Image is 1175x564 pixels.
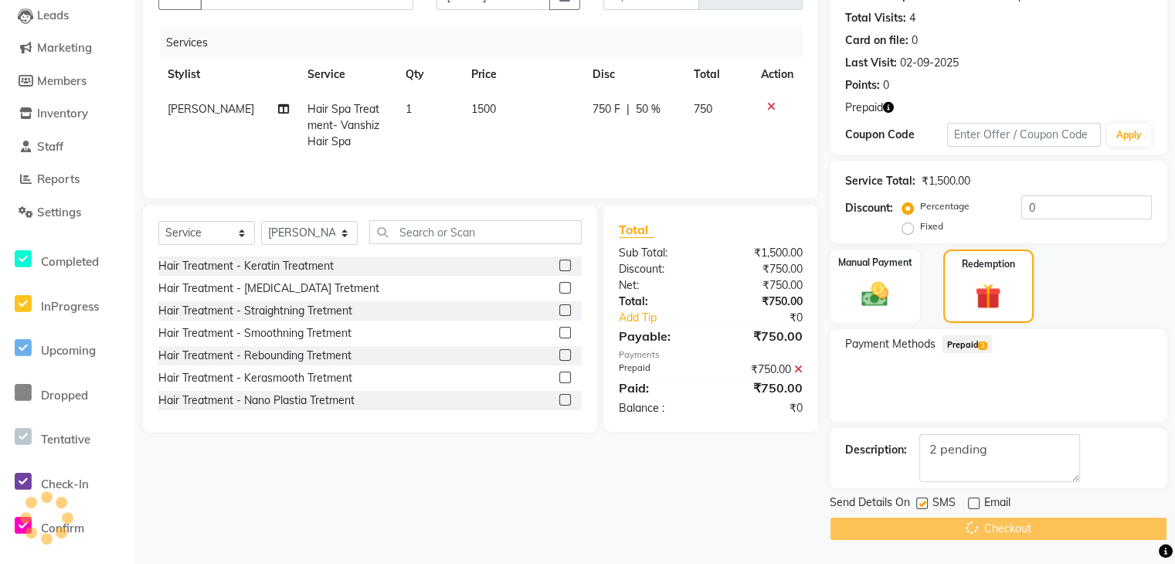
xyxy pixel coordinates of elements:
span: Hair Spa Treatment- Vanshiz Hair Spa [307,102,379,148]
div: ₹1,500.00 [711,245,814,261]
div: Points: [845,77,880,93]
input: Search or Scan [369,220,582,244]
div: Discount: [845,200,893,216]
span: Send Details On [830,494,910,514]
span: 1500 [471,102,496,116]
span: 750 F [593,101,620,117]
div: 4 [909,10,915,26]
div: ₹1,500.00 [922,173,970,189]
span: Inventory [37,106,88,121]
div: Description: [845,442,907,458]
div: Service Total: [845,173,915,189]
input: Enter Offer / Coupon Code [947,123,1101,147]
div: Hair Treatment - Straightning Tretment [158,303,352,319]
span: 2 [978,341,987,351]
div: ₹750.00 [711,277,814,294]
span: Payment Methods [845,336,936,352]
span: SMS [932,494,956,514]
div: ₹750.00 [711,379,814,397]
a: Leads [4,7,131,25]
img: _gift.svg [967,280,1010,313]
div: Payable: [607,327,711,345]
span: Upcoming [41,343,96,358]
div: ₹750.00 [711,327,814,345]
span: Total [619,222,654,238]
div: Paid: [607,379,711,397]
div: Sub Total: [607,245,711,261]
a: Staff [4,138,131,156]
label: Fixed [920,219,943,233]
div: 02-09-2025 [900,55,959,71]
div: Hair Treatment - Rebounding Tretment [158,348,351,364]
th: Stylist [158,57,298,92]
span: Reports [37,172,80,186]
img: _cash.svg [853,279,898,311]
div: 0 [883,77,889,93]
div: Total Visits: [845,10,906,26]
span: 750 [693,102,711,116]
span: [PERSON_NAME] [168,102,254,116]
div: Payments [619,348,803,362]
span: Completed [41,254,99,269]
span: Settings [37,205,81,219]
label: Redemption [962,257,1015,271]
span: 50 % [636,101,661,117]
div: Discount: [607,261,711,277]
div: Services [160,29,814,57]
span: Dropped [41,388,88,403]
span: Check-In [41,477,89,491]
div: Balance : [607,400,711,416]
div: ₹0 [728,310,814,326]
div: Hair Treatment - Kerasmooth Tretment [158,370,352,386]
div: Hair Treatment - Keratin Treatment [158,258,334,274]
div: Hair Treatment - [MEDICAL_DATA] Tretment [158,280,379,297]
div: ₹750.00 [711,362,814,378]
th: Qty [396,57,462,92]
div: Card on file: [845,32,908,49]
div: Hair Treatment - Nano Plastia Tretment [158,392,355,409]
a: Add Tip [607,310,728,326]
label: Percentage [920,199,970,213]
div: ₹0 [711,400,814,416]
div: ₹750.00 [711,261,814,277]
span: | [627,101,630,117]
span: Members [37,73,87,88]
span: 1 [406,102,412,116]
div: ₹750.00 [711,294,814,310]
a: Members [4,73,131,90]
div: Hair Treatment - Smoothning Tretment [158,325,351,341]
span: Tentative [41,432,90,447]
div: 0 [912,32,918,49]
span: Prepaid [942,335,992,353]
th: Disc [583,57,684,92]
th: Service [298,57,396,92]
span: Prepaid [845,100,883,116]
a: Reports [4,171,131,189]
label: Manual Payment [837,256,912,270]
a: Marketing [4,39,131,57]
span: Marketing [37,40,92,55]
th: Action [752,57,803,92]
div: Last Visit: [845,55,897,71]
div: Coupon Code [845,127,947,143]
button: Apply [1107,124,1151,147]
div: Net: [607,277,711,294]
span: InProgress [41,299,99,314]
th: Total [684,57,752,92]
a: Settings [4,204,131,222]
div: Prepaid [607,362,711,378]
a: Inventory [4,105,131,123]
span: Email [984,494,1010,514]
span: Staff [37,139,63,154]
span: Leads [37,8,69,22]
th: Price [462,57,583,92]
div: Total: [607,294,711,310]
